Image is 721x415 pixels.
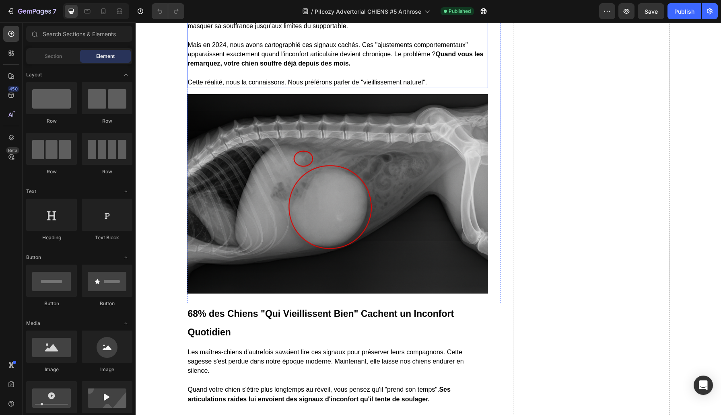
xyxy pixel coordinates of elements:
[26,168,77,175] div: Row
[638,3,664,19] button: Save
[6,147,19,154] div: Beta
[26,254,41,261] span: Button
[26,234,77,241] div: Heading
[82,168,132,175] div: Row
[645,8,658,15] span: Save
[694,376,713,395] div: Open Intercom Messenger
[136,23,721,415] iframe: Design area
[152,3,184,19] div: Undo/Redo
[45,53,62,60] span: Section
[3,3,60,19] button: 7
[26,71,42,78] span: Layout
[82,300,132,307] div: Button
[26,26,132,42] input: Search Sections & Elements
[8,86,19,92] div: 450
[82,117,132,125] div: Row
[82,234,132,241] div: Text Block
[53,6,56,16] p: 7
[26,188,36,195] span: Text
[119,251,132,264] span: Toggle open
[667,3,701,19] button: Publish
[52,392,205,399] span: Il fait de son mieux. Mais son corps réclame de l'aide.
[96,53,115,60] span: Element
[26,366,77,373] div: Image
[449,8,471,15] span: Published
[119,185,132,198] span: Toggle open
[119,317,132,330] span: Toggle open
[26,300,77,307] div: Button
[315,7,421,16] span: Pilcozy Advertorial CHIENS #5 Arthrose
[26,320,40,327] span: Media
[119,68,132,81] span: Toggle open
[26,117,77,125] div: Row
[311,7,313,16] span: /
[674,7,694,16] div: Publish
[82,366,132,373] div: Image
